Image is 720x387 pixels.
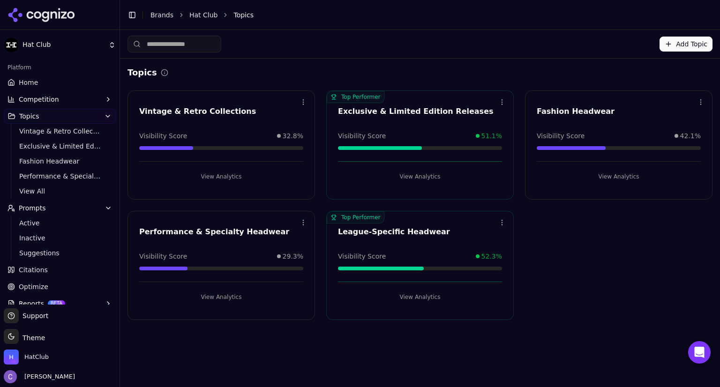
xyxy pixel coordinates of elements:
[15,185,105,198] a: View All
[688,341,711,364] div: Open Intercom Messenger
[22,41,105,49] span: Hat Club
[139,106,303,117] div: Vintage & Retro Collections
[4,75,116,90] a: Home
[338,290,502,305] button: View Analytics
[19,233,101,243] span: Inactive
[189,10,217,20] a: Hat Club
[338,169,502,184] button: View Analytics
[327,211,384,223] span: Top Performer
[150,10,694,20] nav: breadcrumb
[19,218,101,228] span: Active
[233,10,254,20] span: Topics
[19,248,101,258] span: Suggestions
[15,231,105,245] a: Inactive
[15,140,105,153] a: Exclusive & Limited Edition Releases
[139,290,303,305] button: View Analytics
[660,37,712,52] button: Add Topic
[15,155,105,168] a: Fashion Headwear
[481,252,502,261] span: 52.3%
[4,60,116,75] div: Platform
[139,169,303,184] button: View Analytics
[19,95,59,104] span: Competition
[680,131,701,141] span: 42.1%
[537,106,701,117] div: Fashion Headwear
[283,252,303,261] span: 29.3%
[19,171,101,181] span: Performance & Specialty Headwear
[15,216,105,230] a: Active
[4,109,116,124] button: Topics
[19,334,45,342] span: Theme
[4,350,49,365] button: Open organization switcher
[537,131,585,141] span: Visibility Score
[327,91,384,103] span: Top Performer
[338,106,502,117] div: Exclusive & Limited Edition Releases
[139,252,187,261] span: Visibility Score
[4,279,116,294] a: Optimize
[4,370,17,383] img: Chris Hayes
[19,141,101,151] span: Exclusive & Limited Edition Releases
[338,252,386,261] span: Visibility Score
[283,131,303,141] span: 32.8%
[19,186,101,196] span: View All
[19,203,46,213] span: Prompts
[4,370,75,383] button: Open user button
[4,296,116,311] button: ReportsBETA
[481,131,502,141] span: 51.1%
[15,170,105,183] a: Performance & Specialty Headwear
[19,265,48,275] span: Citations
[338,226,502,238] div: League-Specific Headwear
[21,372,75,381] span: [PERSON_NAME]
[4,201,116,216] button: Prompts
[338,131,386,141] span: Visibility Score
[19,78,38,87] span: Home
[4,262,116,277] a: Citations
[4,350,19,365] img: HatClub
[4,37,19,52] img: Hat Club
[19,156,101,166] span: Fashion Headwear
[139,131,187,141] span: Visibility Score
[19,282,48,291] span: Optimize
[24,353,49,361] span: HatClub
[15,246,105,260] a: Suggestions
[19,311,48,320] span: Support
[19,299,44,308] span: Reports
[150,11,173,19] a: Brands
[19,127,101,136] span: Vintage & Retro Collections
[139,226,303,238] div: Performance & Specialty Headwear
[19,112,39,121] span: Topics
[15,125,105,138] a: Vintage & Retro Collections
[537,169,701,184] button: View Analytics
[127,66,157,79] h2: Topics
[4,92,116,107] button: Competition
[48,300,65,307] span: BETA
